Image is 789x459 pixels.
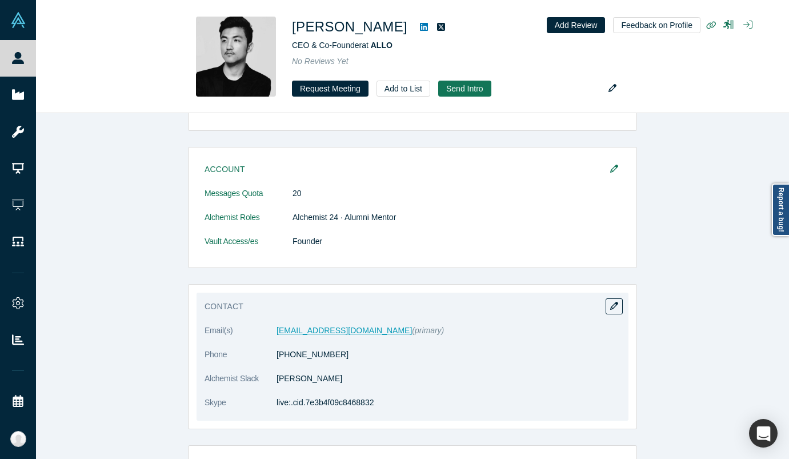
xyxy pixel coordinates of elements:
[205,236,293,260] dt: Vault Access/es
[205,187,293,211] dt: Messages Quota
[292,41,393,50] span: CEO & Co-Founder at
[613,17,700,33] button: Feedback on Profile
[292,57,349,66] span: No Reviews Yet
[377,81,430,97] button: Add to List
[277,326,412,335] a: [EMAIL_ADDRESS][DOMAIN_NAME]
[196,17,276,97] img: Raymond Hong's Profile Image
[10,431,26,447] img: Katinka Harsányi's Account
[547,17,606,33] button: Add Review
[412,326,444,335] span: (primary)
[205,301,604,313] h3: Contact
[205,373,277,397] dt: Alchemist Slack
[205,349,277,373] dt: Phone
[205,325,277,349] dt: Email(s)
[292,81,369,97] button: Request Meeting
[438,81,491,97] button: Send Intro
[277,373,620,385] dd: [PERSON_NAME]
[205,163,604,175] h3: Account
[292,17,407,37] h1: [PERSON_NAME]
[277,350,349,359] a: [PHONE_NUMBER]
[10,12,26,28] img: Alchemist Vault Logo
[772,183,789,236] a: Report a bug!
[205,211,293,236] dt: Alchemist Roles
[293,236,620,248] dd: Founder
[371,41,393,50] a: ALLO
[205,397,277,421] dt: Skype
[277,397,620,409] dd: live:.cid.7e3b4f09c8468832
[293,211,620,223] dd: Alchemist 24 · Alumni Mentor
[293,187,620,199] dd: 20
